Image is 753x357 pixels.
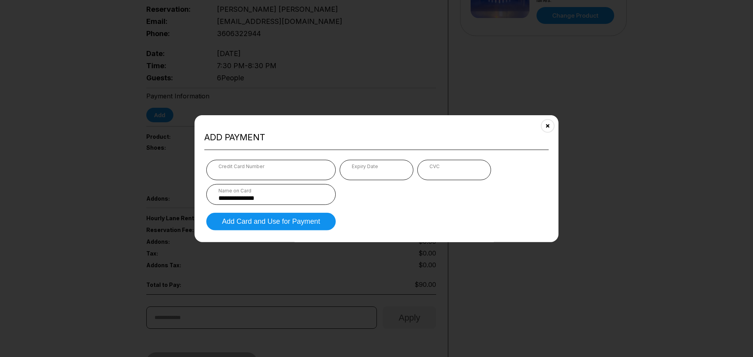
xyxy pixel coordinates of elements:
div: Expiry Date [352,163,401,169]
h2: Add payment [204,132,549,142]
iframe: Secure CVC input frame [429,169,479,177]
div: CVC [429,163,479,169]
iframe: Secure card number input frame [218,169,324,177]
div: Name on Card [218,188,324,194]
iframe: Secure expiration date input frame [352,169,401,177]
button: Add Card and Use for Payment [206,213,336,230]
button: Close [538,116,557,135]
div: Credit Card Number [218,163,324,169]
